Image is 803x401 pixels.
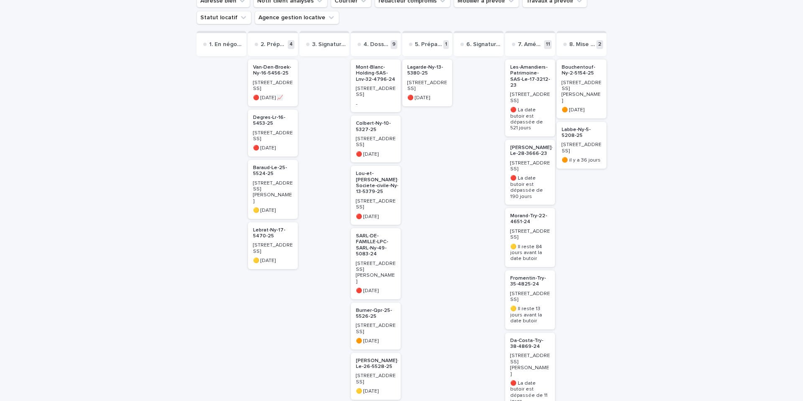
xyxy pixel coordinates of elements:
[312,41,346,48] p: 3. Signature compromis
[356,198,396,211] p: [STREET_ADDRESS]
[209,41,243,48] p: 1. En négociation
[562,127,601,139] p: Labbe-Ny-5-5208-25
[356,338,396,344] p: 🟠 [DATE]
[510,244,550,262] p: 🟡 Il reste 84 jours avant la date butoir
[505,270,555,329] a: Fromentin-Try-35-4825-24[STREET_ADDRESS]🟡 Il reste 13 jours avant la date butoir
[253,165,293,177] p: Baraud-Le-25-5524-25
[510,229,550,241] p: [STREET_ADDRESS]
[356,373,396,385] p: [STREET_ADDRESS]
[569,41,595,48] p: 8. Mise en loc et gestion
[562,142,601,154] p: [STREET_ADDRESS]
[356,171,399,195] p: Lou-et-[PERSON_NAME]-Societe-civile-Ny-13-5379-25
[356,308,396,320] p: Burner-Qpr-25-5526-25
[197,11,251,24] button: Statut locatif
[248,59,298,106] a: Van-Den-Broek-Ny-16-5456-25[STREET_ADDRESS]🔴 [DATE] 📈
[407,80,447,92] p: [STREET_ADDRESS]
[510,353,550,377] p: [STREET_ADDRESS][PERSON_NAME]
[510,64,550,89] p: Les-Amandiers-Patrimoine-SAS-Le-17-3212-23
[248,110,298,157] a: Degres-Lr-16-5453-25[STREET_ADDRESS]🔴 [DATE]
[510,145,553,157] p: [PERSON_NAME]-Le-28-3666-23
[356,136,396,148] p: [STREET_ADDRESS]
[255,11,339,24] button: Agence gestion locative
[253,115,293,127] p: Degres-Lr-16-5453-25
[510,275,550,288] p: Fromentin-Try-35-4825-24
[505,208,555,267] a: Morand-Try-22-4651-24[STREET_ADDRESS]🟡 Il reste 84 jours avant la date butoir
[253,242,293,254] p: [STREET_ADDRESS]
[562,80,601,104] p: [STREET_ADDRESS][PERSON_NAME]
[356,86,396,98] p: [STREET_ADDRESS]
[351,228,401,299] a: SARL-DE-FAMILLE-LPC-SARL-Ny-49-5083-24[STREET_ADDRESS][PERSON_NAME]🔴 [DATE]
[596,40,603,49] p: 2
[363,41,389,48] p: 4. Dossier de financement
[562,64,601,77] p: Bouchentouf-Ny-2-5154-25
[356,101,396,107] p: -
[557,122,606,169] a: Labbe-Ny-5-5208-25[STREET_ADDRESS]🟠 il y a 36 jours
[557,59,606,118] a: Bouchentouf-Ny-2-5154-25[STREET_ADDRESS][PERSON_NAME]🟠 [DATE]
[544,40,552,49] p: 11
[443,40,449,49] p: 1
[518,41,542,48] p: 7. Aménagements et travaux
[253,208,293,213] p: 🟡 [DATE]
[510,306,550,324] p: 🟡 Il reste 13 jours avant la date butoir
[510,338,550,350] p: Da-Costa-Try-38-4869-24
[261,41,286,48] p: 2. Préparation compromis
[356,214,396,220] p: 🔴 [DATE]
[466,41,500,48] p: 6. Signature de l'acte notarié
[248,222,298,269] a: Lebrat-Ny-17-5470-25[STREET_ADDRESS]🟡 [DATE]
[253,80,293,92] p: [STREET_ADDRESS]
[402,59,452,106] a: Lagarde-Ny-13-5380-25[STREET_ADDRESS]🔴 [DATE]
[356,233,396,257] p: SARL-DE-FAMILLE-LPC-SARL-Ny-49-5083-24
[253,258,293,264] p: 🟡 [DATE]
[510,107,550,131] p: 🔴 La date butoir est dépassée de 521 jours
[510,92,550,104] p: [STREET_ADDRESS]
[351,59,401,112] a: Mont-Blanc-Holding-SAS-Lnv-32-4796-24[STREET_ADDRESS]-
[407,95,447,101] p: 🔴 [DATE]
[356,152,396,157] p: 🔴 [DATE]
[351,353,401,400] a: [PERSON_NAME]-Le-26-5528-25[STREET_ADDRESS]🟡 [DATE]
[253,145,293,151] p: 🔴 [DATE]
[356,323,396,335] p: [STREET_ADDRESS]
[391,40,397,49] p: 9
[356,121,396,133] p: Colbert-Ny-10-5327-25
[351,303,401,350] a: Burner-Qpr-25-5526-25[STREET_ADDRESS]🟠 [DATE]
[415,41,442,48] p: 5. Préparation de l'acte notarié
[351,116,401,162] a: Colbert-Ny-10-5327-25[STREET_ADDRESS]🔴 [DATE]
[562,107,601,113] p: 🟠 [DATE]
[356,261,396,285] p: [STREET_ADDRESS][PERSON_NAME]
[253,95,293,101] p: 🔴 [DATE] 📈
[356,388,396,394] p: 🟡 [DATE]
[288,40,294,49] p: 4
[356,358,399,370] p: [PERSON_NAME]-Le-26-5528-25
[351,166,401,225] a: Lou-et-[PERSON_NAME]-Societe-civile-Ny-13-5379-25[STREET_ADDRESS]🔴 [DATE]
[505,59,555,136] a: Les-Amandiers-Patrimoine-SAS-Le-17-3212-23[STREET_ADDRESS]🔴 La date butoir est dépassée de 521 jours
[356,64,396,82] p: Mont-Blanc-Holding-SAS-Lnv-32-4796-24
[356,288,396,294] p: 🔴 [DATE]
[253,180,293,205] p: [STREET_ADDRESS][PERSON_NAME]
[562,157,601,163] p: 🟠 il y a 36 jours
[510,160,550,172] p: [STREET_ADDRESS]
[253,130,293,142] p: [STREET_ADDRESS]
[253,227,293,239] p: Lebrat-Ny-17-5470-25
[505,140,555,205] a: [PERSON_NAME]-Le-28-3666-23[STREET_ADDRESS]🔴 La date butoir est dépassée de 190 jours
[510,213,550,225] p: Morand-Try-22-4651-24
[407,64,447,77] p: Lagarde-Ny-13-5380-25
[510,291,550,303] p: [STREET_ADDRESS]
[253,64,293,77] p: Van-Den-Broek-Ny-16-5456-25
[248,160,298,219] a: Baraud-Le-25-5524-25[STREET_ADDRESS][PERSON_NAME]🟡 [DATE]
[510,175,550,200] p: 🔴 La date butoir est dépassée de 190 jours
